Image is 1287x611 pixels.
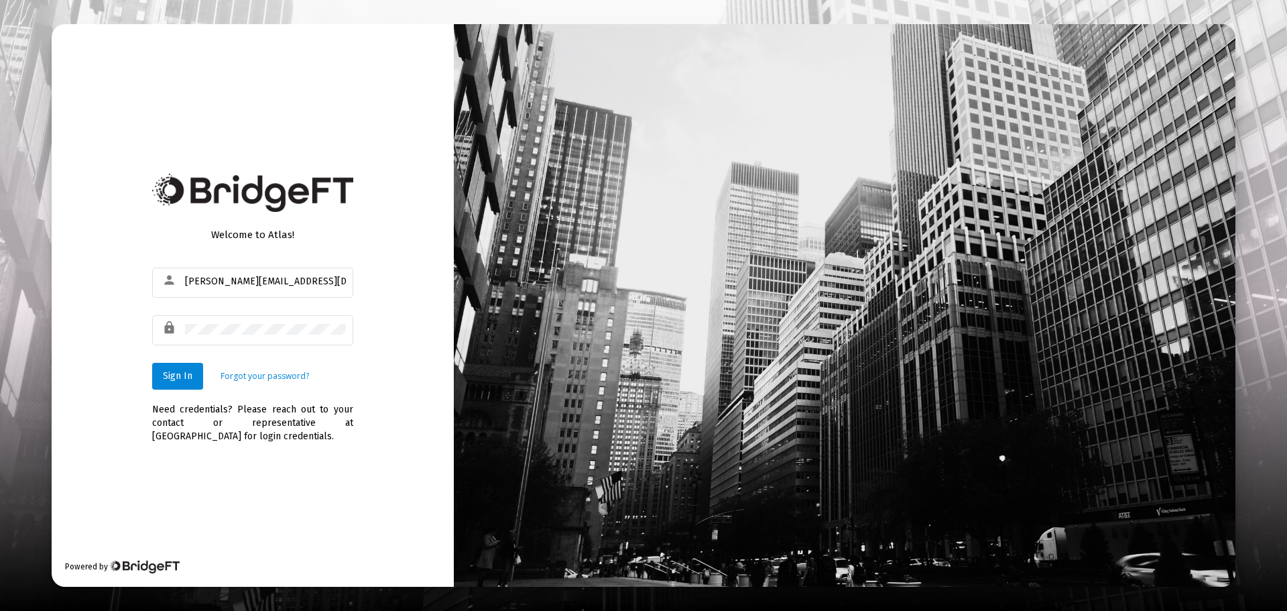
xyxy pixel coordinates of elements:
div: Powered by [65,560,180,573]
span: Sign In [163,370,192,382]
img: Bridge Financial Technology Logo [109,560,180,573]
input: Email or Username [185,276,346,287]
img: Bridge Financial Technology Logo [152,174,353,212]
mat-icon: person [162,272,178,288]
button: Sign In [152,363,203,390]
mat-icon: lock [162,320,178,336]
a: Forgot your password? [221,370,309,383]
div: Need credentials? Please reach out to your contact or representative at [GEOGRAPHIC_DATA] for log... [152,390,353,443]
div: Welcome to Atlas! [152,228,353,241]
